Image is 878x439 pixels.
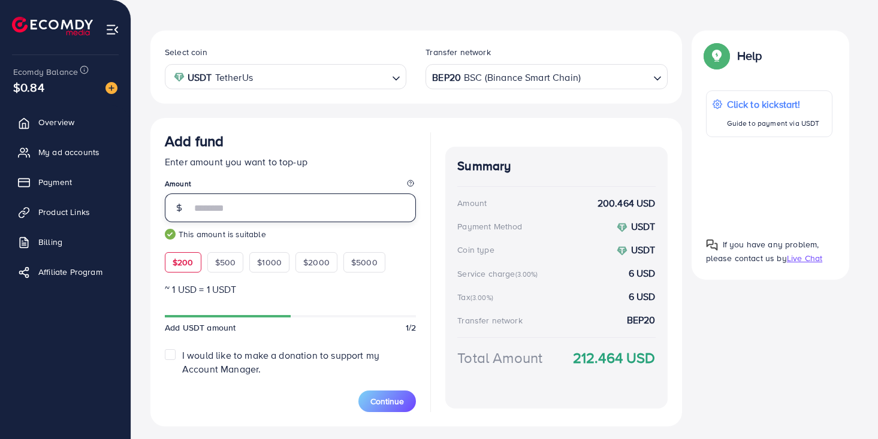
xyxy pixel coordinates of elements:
div: Coin type [457,244,494,256]
p: Click to kickstart! [727,97,820,111]
input: Search for option [257,68,387,86]
label: Transfer network [426,46,491,58]
span: Affiliate Program [38,266,102,278]
div: Service charge [457,268,541,280]
label: Select coin [165,46,207,58]
strong: BEP20 [627,313,656,327]
a: Overview [9,110,122,134]
input: Search for option [582,68,648,86]
strong: 6 USD [629,267,656,280]
span: $5000 [351,256,378,268]
span: Continue [370,395,404,407]
a: Product Links [9,200,122,224]
span: $2000 [303,256,330,268]
small: (3.00%) [470,293,493,302]
div: Search for option [426,64,667,89]
img: image [105,82,117,94]
strong: 200.464 USD [598,196,656,210]
span: Billing [38,236,62,248]
strong: USDT [631,220,656,233]
img: Popup guide [706,239,718,251]
button: Continue [358,390,416,412]
div: Amount [457,197,487,209]
strong: 212.464 USD [573,347,656,368]
img: coin [617,222,627,233]
span: Payment [38,176,72,188]
strong: USDT [631,243,656,256]
span: Ecomdy Balance [13,66,78,78]
div: Transfer network [457,314,523,326]
div: Total Amount [457,347,542,368]
span: Product Links [38,206,90,218]
img: menu [105,23,119,37]
img: logo [12,17,93,35]
img: coin [174,72,185,83]
a: My ad accounts [9,140,122,164]
span: $500 [215,256,236,268]
span: BSC (Binance Smart Chain) [464,69,581,86]
span: My ad accounts [38,146,99,158]
p: Enter amount you want to top-up [165,155,416,169]
small: This amount is suitable [165,228,416,240]
strong: BEP20 [432,69,461,86]
span: If you have any problem, please contact us by [706,238,819,264]
span: $0.84 [13,78,44,96]
span: Live Chat [787,252,822,264]
div: Search for option [165,64,406,89]
p: Help [737,49,762,63]
span: Overview [38,116,74,128]
img: Popup guide [706,45,728,66]
span: $1000 [257,256,282,268]
h4: Summary [457,159,655,174]
span: $200 [173,256,194,268]
p: ~ 1 USD = 1 USDT [165,282,416,296]
small: (3.00%) [515,270,538,279]
a: Billing [9,230,122,254]
a: Affiliate Program [9,260,122,284]
img: coin [617,246,627,256]
a: Payment [9,170,122,194]
legend: Amount [165,178,416,193]
span: Add USDT amount [165,322,236,334]
span: 1/2 [406,322,416,334]
span: TetherUs [215,69,253,86]
strong: 6 USD [629,290,656,304]
img: guide [165,229,176,240]
strong: USDT [188,69,212,86]
div: Tax [457,291,497,303]
div: Payment Method [457,220,522,232]
p: Guide to payment via USDT [727,116,820,131]
iframe: Chat [827,385,869,430]
span: I would like to make a donation to support my Account Manager. [182,349,379,376]
h3: Add fund [165,132,224,150]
